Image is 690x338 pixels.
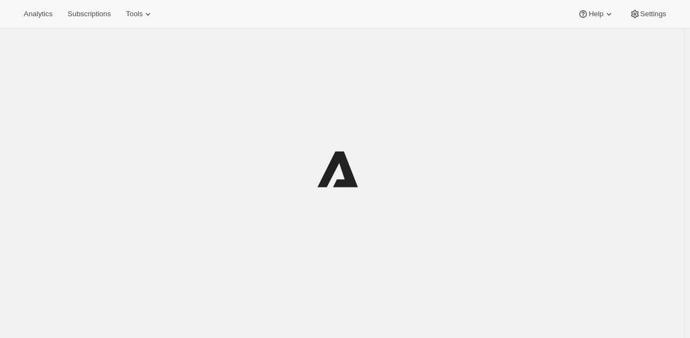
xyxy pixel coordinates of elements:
span: Settings [640,10,666,18]
button: Analytics [17,6,59,22]
button: Tools [119,6,160,22]
button: Subscriptions [61,6,117,22]
button: Settings [623,6,673,22]
span: Analytics [24,10,52,18]
button: Help [571,6,620,22]
span: Tools [126,10,143,18]
span: Help [588,10,603,18]
span: Subscriptions [67,10,111,18]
